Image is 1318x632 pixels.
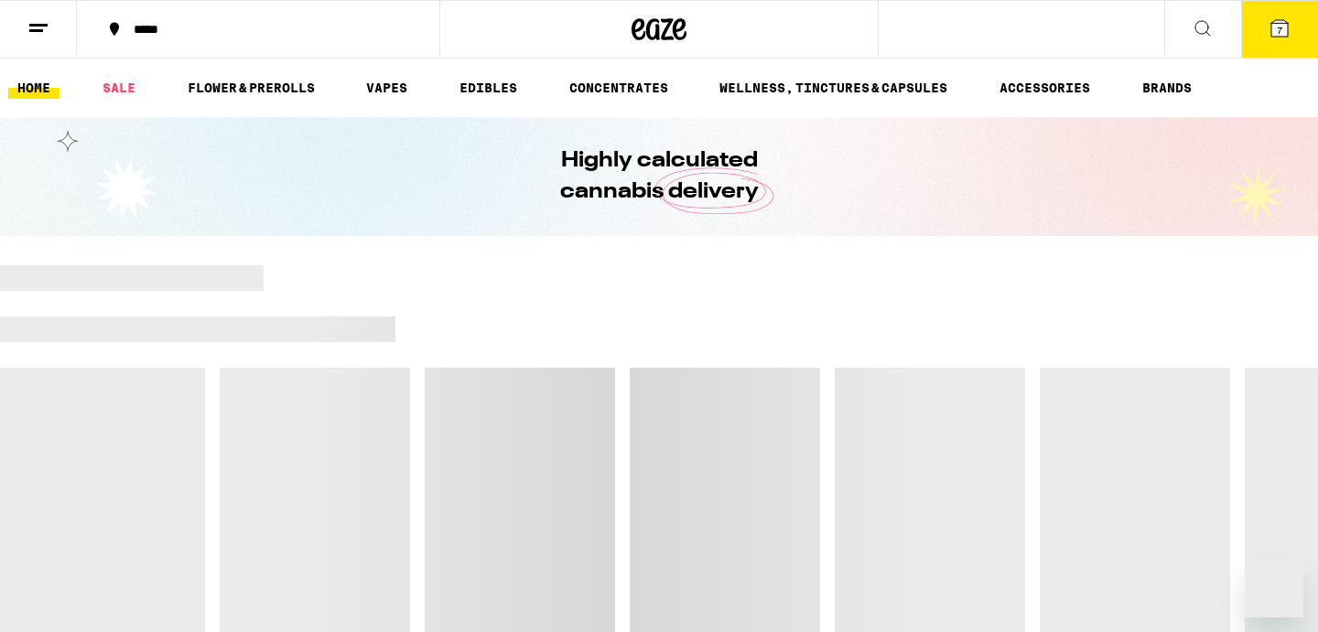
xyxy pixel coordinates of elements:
[710,77,956,99] a: WELLNESS, TINCTURES & CAPSULES
[990,77,1099,99] a: ACCESSORIES
[1277,25,1282,36] span: 7
[1245,559,1303,617] iframe: Button to launch messaging window
[508,145,810,208] h1: Highly calculated cannabis delivery
[560,77,677,99] a: CONCENTRATES
[1241,1,1318,58] button: 7
[178,77,324,99] a: FLOWER & PREROLLS
[450,77,526,99] a: EDIBLES
[8,77,59,99] a: HOME
[357,77,416,99] a: VAPES
[93,77,145,99] a: SALE
[1133,77,1201,99] a: BRANDS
